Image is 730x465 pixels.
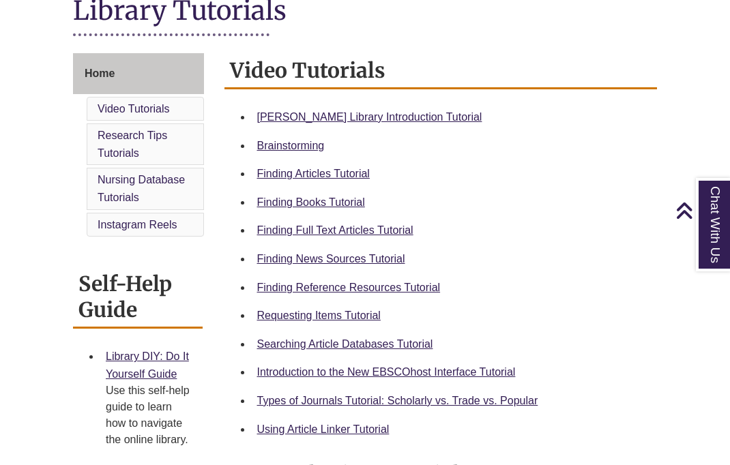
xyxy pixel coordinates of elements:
div: Guide Page Menu [73,53,204,239]
a: Nursing Database Tutorials [98,174,185,203]
h2: Self-Help Guide [73,267,203,329]
span: Home [85,67,115,79]
a: Finding News Sources Tutorial [257,253,405,265]
div: Use this self-help guide to learn how to navigate the online library. [106,382,192,448]
a: Video Tutorials [98,103,170,115]
a: Instagram Reels [98,219,177,230]
a: Finding Full Text Articles Tutorial [257,224,413,236]
a: Finding Reference Resources Tutorial [257,282,441,293]
a: Back to Top [675,201,727,220]
a: Finding Articles Tutorial [257,168,370,179]
a: Home [73,53,204,94]
a: Requesting Items Tutorial [257,310,381,321]
a: Using Article Linker Tutorial [257,423,390,435]
a: Introduction to the New EBSCOhost Interface Tutorial [257,366,516,378]
a: Types of Journals Tutorial: Scholarly vs. Trade vs. Popular [257,395,538,406]
a: Finding Books Tutorial [257,196,365,208]
a: Research Tips Tutorials [98,130,167,159]
a: Library DIY: Do It Yourself Guide [106,350,189,380]
a: [PERSON_NAME] Library Introduction Tutorial [257,111,482,123]
h2: Video Tutorials [224,53,658,89]
a: Searching Article Databases Tutorial [257,338,433,350]
a: Brainstorming [257,140,325,151]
